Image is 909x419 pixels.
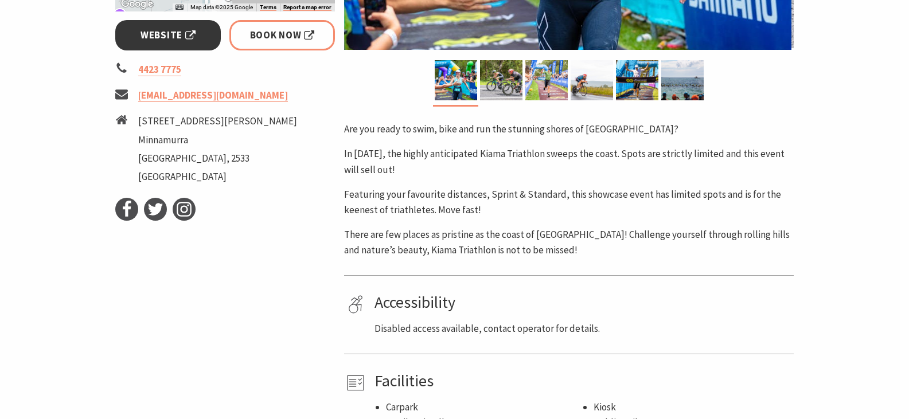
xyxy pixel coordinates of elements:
li: Minnamurra [138,132,297,148]
p: There are few places as pristine as the coast of [GEOGRAPHIC_DATA]! Challenge yourself through ro... [344,227,794,258]
a: Report a map error [283,4,331,11]
li: Kiosk [594,400,790,415]
h4: Facilities [374,371,790,391]
a: Book Now [229,20,335,50]
p: Disabled access available, contact operator for details. [374,321,790,336]
p: In [DATE], the highly anticipated Kiama Triathlon sweeps the coast. Spots are strictly limited an... [344,146,794,177]
li: [GEOGRAPHIC_DATA], 2533 [138,151,297,166]
a: Terms (opens in new tab) [260,4,276,11]
a: 4423 7775 [138,63,181,76]
li: [GEOGRAPHIC_DATA] [138,169,297,185]
li: [STREET_ADDRESS][PERSON_NAME] [138,113,297,129]
span: Book Now [250,28,315,43]
img: kiamatriathlon [435,60,477,100]
p: Featuring your favourite distances, Sprint & Standard, this showcase event has limited spots and ... [344,187,794,218]
img: eliteenergyevents [525,60,568,100]
h4: Accessibility [374,293,790,312]
img: kiamatriathlon [616,60,658,100]
a: [EMAIL_ADDRESS][DOMAIN_NAME] [138,89,288,102]
li: Carpark [386,400,582,415]
img: Husky Tri [661,60,704,100]
img: kiamatriathlon [571,60,613,100]
span: Website [141,28,196,43]
a: Website [115,20,221,50]
img: kiamatriathlon [480,60,522,100]
p: Are you ready to swim, bike and run the stunning shores of [GEOGRAPHIC_DATA]? [344,122,794,137]
span: Map data ©2025 Google [190,4,253,10]
button: Keyboard shortcuts [175,3,184,11]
